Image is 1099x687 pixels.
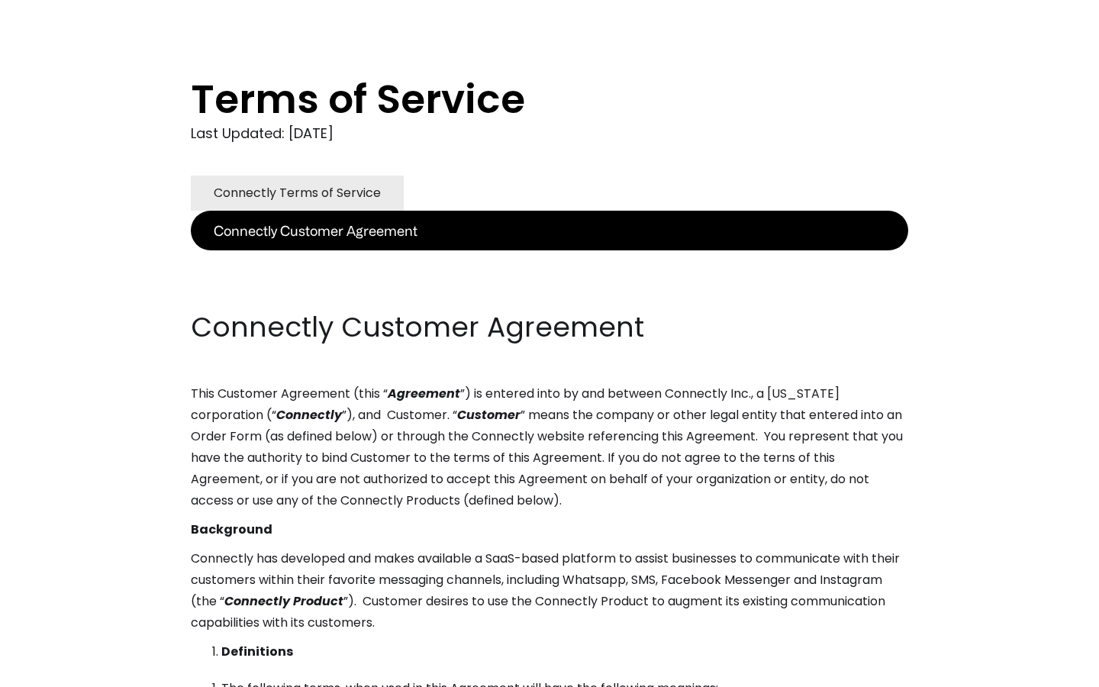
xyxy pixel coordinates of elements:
[221,643,293,660] strong: Definitions
[214,220,417,241] div: Connectly Customer Agreement
[388,385,460,402] em: Agreement
[276,406,342,424] em: Connectly
[191,548,908,634] p: Connectly has developed and makes available a SaaS-based platform to assist businesses to communi...
[191,250,908,272] p: ‍
[15,659,92,682] aside: Language selected: English
[191,122,908,145] div: Last Updated: [DATE]
[191,279,908,301] p: ‍
[191,76,847,122] h1: Terms of Service
[191,383,908,511] p: This Customer Agreement (this “ ”) is entered into by and between Connectly Inc., a [US_STATE] co...
[191,521,272,538] strong: Background
[31,660,92,682] ul: Language list
[191,308,908,347] h2: Connectly Customer Agreement
[224,592,343,610] em: Connectly Product
[457,406,520,424] em: Customer
[214,182,381,204] div: Connectly Terms of Service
